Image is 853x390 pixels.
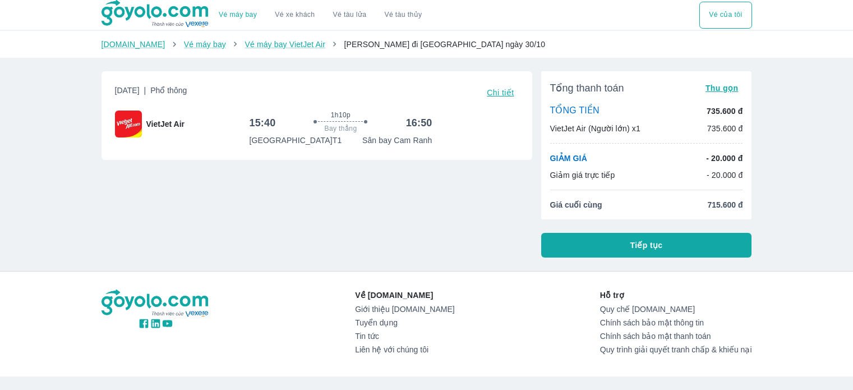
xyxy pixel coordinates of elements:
[600,345,752,354] a: Quy trình giải quyết tranh chấp & khiếu nại
[550,81,624,95] span: Tổng thanh toán
[150,86,187,95] span: Phổ thông
[115,85,187,100] span: [DATE]
[550,199,602,210] span: Giá cuối cùng
[375,2,431,29] button: Vé tàu thủy
[600,290,752,301] p: Hỗ trợ
[219,11,257,19] a: Vé máy bay
[355,345,454,354] a: Liên hệ với chúng tôi
[355,332,454,341] a: Tin tức
[210,2,431,29] div: choose transportation mode
[146,118,185,130] span: VietJet Air
[600,332,752,341] a: Chính sách bảo mật thanh toán
[707,123,743,134] p: 735.600 đ
[249,135,342,146] p: [GEOGRAPHIC_DATA] T1
[699,2,751,29] div: choose transportation mode
[102,290,210,318] img: logo
[550,169,615,181] p: Giảm giá trực tiếp
[550,105,600,117] p: TỔNG TIỀN
[406,116,432,130] h6: 16:50
[699,2,751,29] button: Vé của tôi
[144,86,146,95] span: |
[706,84,739,93] span: Thu gọn
[707,105,743,117] p: 735.600 đ
[324,2,376,29] a: Vé tàu lửa
[550,123,640,134] p: VietJet Air (Người lớn) x1
[362,135,432,146] p: Sân bay Cam Ranh
[701,80,743,96] button: Thu gọn
[487,88,514,97] span: Chi tiết
[355,290,454,301] p: Về [DOMAIN_NAME]
[707,169,743,181] p: - 20.000 đ
[249,116,275,130] h6: 15:40
[184,40,226,49] a: Vé máy bay
[355,318,454,327] a: Tuyển dụng
[102,40,165,49] a: [DOMAIN_NAME]
[275,11,315,19] a: Vé xe khách
[600,318,752,327] a: Chính sách bảo mật thông tin
[600,305,752,314] a: Quy chế [DOMAIN_NAME]
[355,305,454,314] a: Giới thiệu [DOMAIN_NAME]
[550,153,587,164] p: GIẢM GIÁ
[102,39,752,50] nav: breadcrumb
[344,40,545,49] span: [PERSON_NAME] đi [GEOGRAPHIC_DATA] ngày 30/10
[245,40,325,49] a: Vé máy bay VietJet Air
[482,85,518,100] button: Chi tiết
[325,124,357,133] span: Bay thẳng
[331,111,351,120] span: 1h10p
[541,233,752,258] button: Tiếp tục
[707,199,743,210] span: 715.600 đ
[706,153,743,164] p: - 20.000 đ
[630,240,663,251] span: Tiếp tục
